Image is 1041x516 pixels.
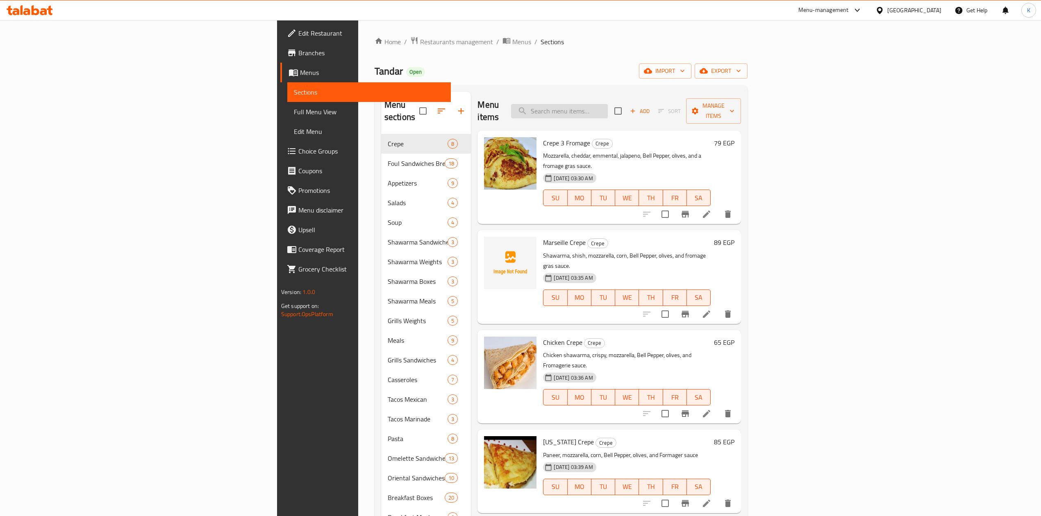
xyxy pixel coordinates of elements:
span: Choice Groups [298,146,444,156]
span: 5 [448,317,457,325]
div: items [448,139,458,149]
li: / [534,37,537,47]
span: Sort sections [432,101,451,121]
span: Coverage Report [298,244,444,254]
span: TH [642,292,659,303]
span: import [646,66,685,76]
span: WE [618,292,636,303]
div: [GEOGRAPHIC_DATA] [887,6,941,15]
div: Salads [388,198,448,208]
a: Menus [502,36,531,47]
button: TU [591,389,615,405]
button: FR [663,190,687,206]
span: TU [595,392,612,403]
span: MO [571,481,588,493]
a: Grocery Checklist [280,259,451,279]
div: Breakfast Boxes [388,493,445,502]
button: SU [543,190,567,206]
a: Edit menu item [702,209,711,219]
div: Pasta8 [381,429,471,448]
span: 18 [445,160,457,167]
span: [DATE] 03:30 AM [550,174,596,182]
span: TU [595,481,612,493]
span: Tacos Mexican [388,394,448,404]
span: 8 [448,435,457,443]
button: SA [687,479,711,495]
button: import [639,63,691,79]
button: SU [543,389,567,405]
button: export [695,63,748,79]
div: items [448,316,458,326]
span: Promotions [298,186,444,195]
span: 3 [448,278,457,285]
span: 3 [448,258,457,266]
div: items [448,355,458,365]
span: FR [666,392,684,403]
span: 4 [448,356,457,364]
div: Crepe [587,238,608,248]
span: Select all sections [414,102,432,120]
button: MO [568,190,591,206]
span: SU [547,292,564,303]
span: Marseille Crepe [543,236,586,249]
div: Foul Sandwiches Breakfast [388,158,445,168]
span: Select to update [657,405,674,422]
button: Branch-specific-item [675,204,695,224]
span: [US_STATE] Crepe [543,436,594,448]
button: FR [663,389,687,405]
div: Grills Weights [388,316,448,326]
button: TU [591,479,615,495]
div: items [448,217,458,227]
button: SA [687,389,711,405]
span: K [1027,6,1030,15]
div: Meals [388,335,448,345]
div: Omelette Sandwiches Breakfast [388,453,445,463]
span: Menus [512,37,531,47]
span: SU [547,392,564,403]
span: Select to update [657,495,674,512]
span: 7 [448,376,457,384]
button: delete [718,493,738,513]
span: 3 [448,415,457,423]
span: Tacos Marinade [388,414,448,424]
div: items [448,414,458,424]
span: Chicken Crepe [543,336,582,349]
a: Edit Menu [287,122,451,141]
div: Casseroles7 [381,370,471,389]
span: 1.0.0 [302,287,315,297]
div: items [448,276,458,286]
div: Crepe [584,338,605,348]
span: Pasta [388,434,448,444]
div: items [448,257,458,267]
div: Shawarma Boxes3 [381,272,471,291]
button: TH [639,190,663,206]
span: Menus [300,68,444,77]
span: 20 [445,494,457,502]
button: Branch-specific-item [675,304,695,324]
a: Upsell [280,220,451,240]
span: MO [571,392,588,403]
div: items [448,296,458,306]
div: Crepe8 [381,134,471,154]
div: Shawarma Weights [388,257,448,267]
button: SU [543,290,567,306]
div: Crepe [388,139,448,149]
button: TH [639,389,663,405]
span: Version: [281,287,301,297]
p: Shawarma, shish, mozzarella, corn, Bell Pepper, olives, and fromage gras sauce. [543,251,711,271]
div: Grills Sandwiches [388,355,448,365]
span: SA [690,292,707,303]
a: Choice Groups [280,141,451,161]
a: Edit menu item [702,309,711,319]
span: Add [629,106,651,116]
h6: 79 EGP [714,137,734,149]
div: items [445,493,458,502]
button: MO [568,290,591,306]
span: Manage items [693,101,734,121]
span: 8 [448,140,457,148]
a: Coupons [280,161,451,181]
a: Coverage Report [280,240,451,259]
button: TH [639,479,663,495]
span: 5 [448,297,457,305]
